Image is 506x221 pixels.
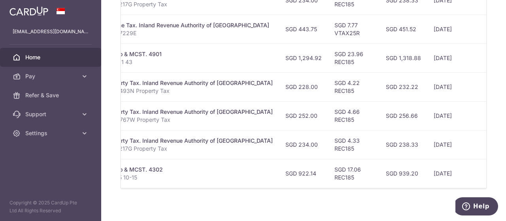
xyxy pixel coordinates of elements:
[427,130,481,159] td: [DATE]
[427,101,481,130] td: [DATE]
[328,72,379,101] td: SGD 4.22 REC185
[106,166,273,174] div: Condo & MCST. 4302
[328,43,379,72] td: SGD 23.96 REC185
[279,72,328,101] td: SGD 228.00
[379,15,427,43] td: SGD 451.52
[279,101,328,130] td: SGD 252.00
[379,43,427,72] td: SGD 1,318.88
[106,29,273,37] p: S9077229E
[328,15,379,43] td: SGD 7.77 VTAX25R
[455,197,498,217] iframe: Opens a widget where you can find more information
[106,174,273,181] p: Blk 05 10-15
[379,130,427,159] td: SGD 238.33
[25,72,77,80] span: Pay
[379,101,427,130] td: SGD 256.66
[106,108,273,116] div: Property Tax. Inland Revenue Authority of [GEOGRAPHIC_DATA]
[106,137,273,145] div: Property Tax. Inland Revenue Authority of [GEOGRAPHIC_DATA]
[106,87,273,95] p: 5398493N Property Tax
[106,116,273,124] p: 4984767W Property Tax
[25,53,77,61] span: Home
[13,28,89,36] p: [EMAIL_ADDRESS][DOMAIN_NAME]
[328,130,379,159] td: SGD 4.33 REC185
[427,72,481,101] td: [DATE]
[106,145,273,153] p: 4877217G Property Tax
[279,43,328,72] td: SGD 1,294.92
[279,130,328,159] td: SGD 234.00
[106,58,273,66] p: 969 01 43
[427,159,481,188] td: [DATE]
[427,15,481,43] td: [DATE]
[279,159,328,188] td: SGD 922.14
[106,0,273,8] p: 4877217G Property Tax
[106,21,273,29] div: Income Tax. Inland Revenue Authority of [GEOGRAPHIC_DATA]
[379,72,427,101] td: SGD 232.22
[328,101,379,130] td: SGD 4.66 REC185
[25,91,77,99] span: Refer & Save
[379,159,427,188] td: SGD 939.20
[328,159,379,188] td: SGD 17.06 REC185
[279,15,328,43] td: SGD 443.75
[25,129,77,137] span: Settings
[106,79,273,87] div: Property Tax. Inland Revenue Authority of [GEOGRAPHIC_DATA]
[106,50,273,58] div: Condo & MCST. 4901
[25,110,77,118] span: Support
[9,6,48,16] img: CardUp
[427,43,481,72] td: [DATE]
